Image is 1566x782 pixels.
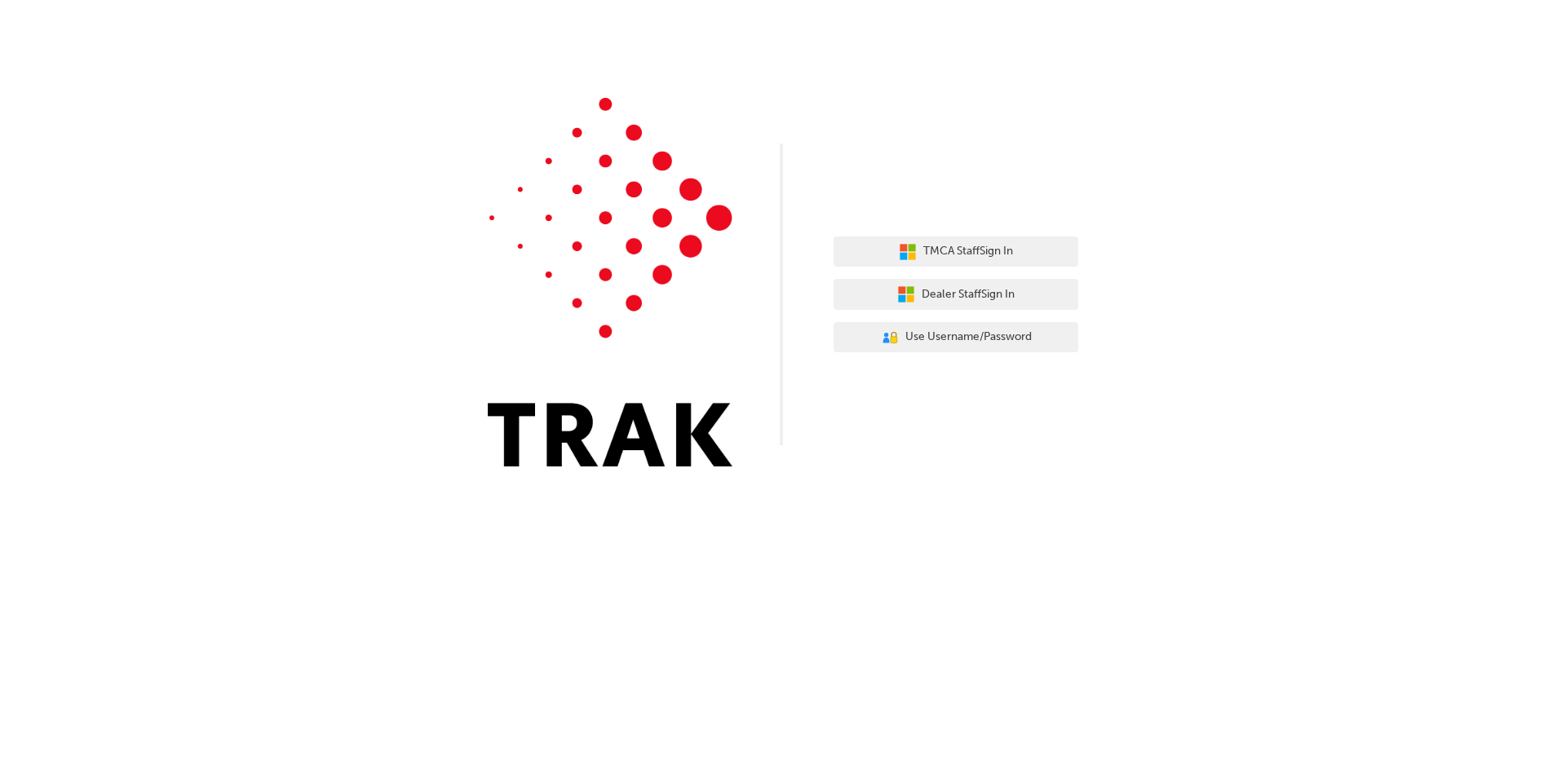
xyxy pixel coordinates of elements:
button: Dealer StaffSign In [834,279,1078,310]
span: Use Username/Password [905,328,1032,347]
button: TMCA StaffSign In [834,236,1078,267]
span: TMCA Staff Sign In [923,242,1013,261]
button: Use Username/Password [834,322,1078,353]
span: Dealer Staff Sign In [922,285,1015,304]
img: Trak [488,98,732,466]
